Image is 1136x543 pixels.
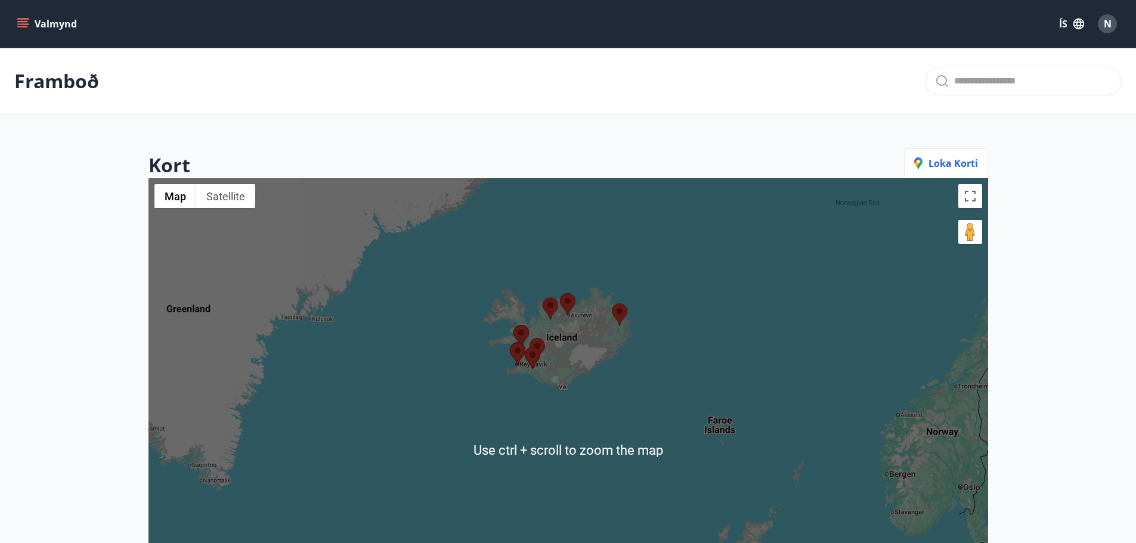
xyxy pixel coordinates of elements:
button: Drag Pegman onto the map to open Street View [958,220,982,244]
button: Toggle fullscreen view [958,184,982,208]
button: menu [14,13,82,35]
h2: Kort [148,152,190,178]
button: N [1093,10,1122,38]
span: Loka korti [914,157,978,170]
button: ÍS [1053,13,1091,35]
button: Show street map [154,184,196,208]
p: Framboð [14,68,99,94]
span: N [1104,17,1112,30]
button: Loka korti [904,148,988,178]
button: Show satellite imagery [196,184,255,208]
